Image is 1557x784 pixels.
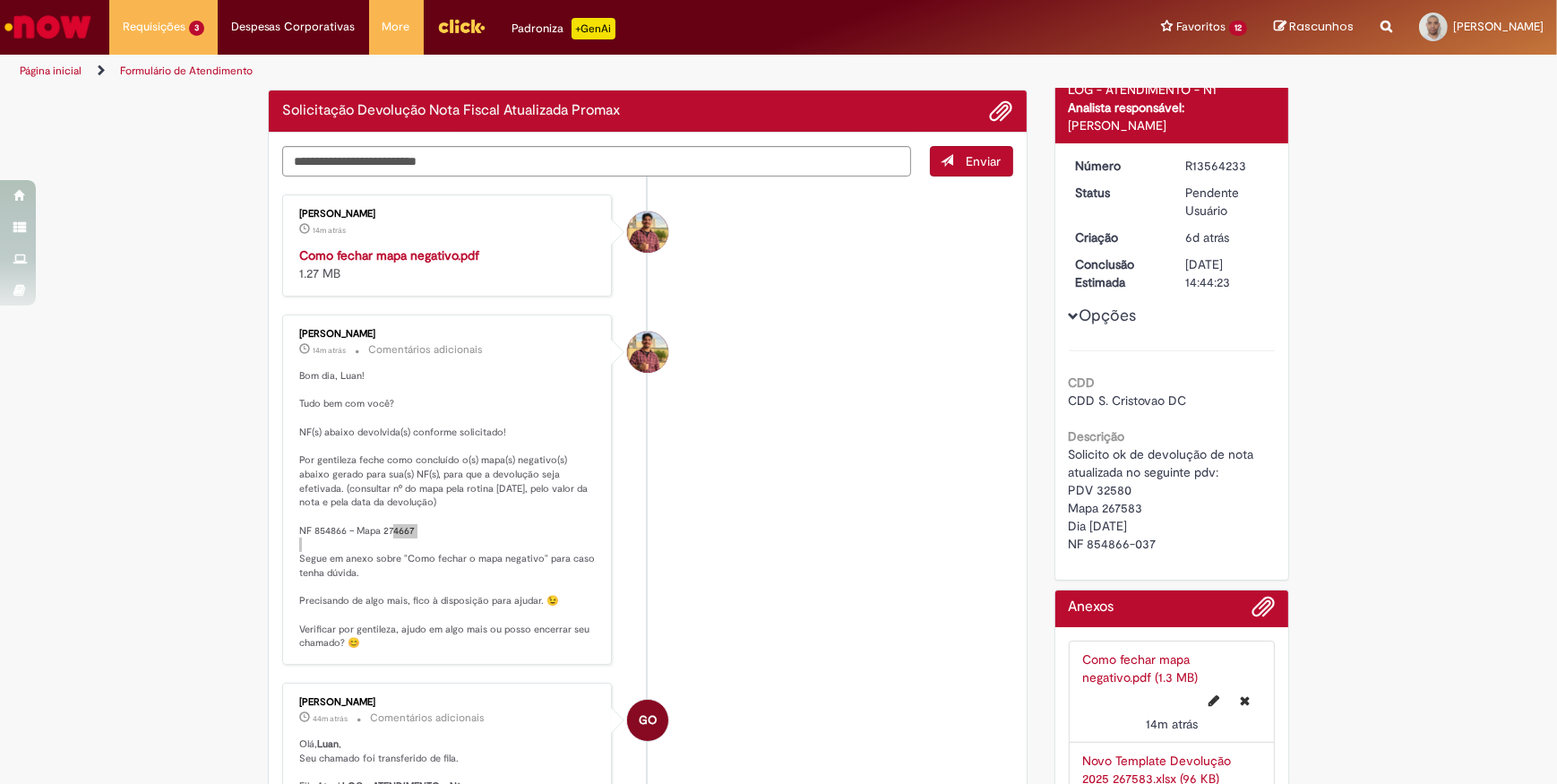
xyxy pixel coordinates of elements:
span: GO [639,699,657,742]
b: Luan [317,737,339,751]
span: 12 [1229,21,1247,36]
span: Requisições [123,18,185,36]
span: 3 [189,21,204,36]
div: [PERSON_NAME] [299,329,598,340]
dt: Número [1062,157,1173,175]
div: Analista responsável: [1069,99,1276,116]
div: [PERSON_NAME] [299,697,598,708]
span: CDD S. Cristovao DC [1069,392,1187,409]
span: 14m atrás [1146,716,1198,732]
span: [PERSON_NAME] [1453,19,1544,34]
button: Enviar [930,146,1013,177]
div: 24/09/2025 16:56:28 [1185,228,1269,246]
div: Vitor Jeremias Da Silva [627,211,668,253]
div: 1.27 MB [299,246,598,282]
dt: Status [1062,184,1173,202]
span: More [383,18,410,36]
span: Solicito ok de devolução de nota atualizada no seguinte pdv: PDV 32580 Mapa 267583 Dia [DATE] NF ... [1069,446,1258,552]
ul: Trilhas de página [13,55,1025,88]
time: 30/09/2025 10:19:45 [313,345,346,356]
span: Despesas Corporativas [231,18,356,36]
div: [DATE] 14:44:23 [1185,255,1269,291]
a: Como fechar mapa negativo.pdf (1.3 MB) [1083,651,1199,685]
button: Adicionar anexos [1252,595,1275,627]
small: Comentários adicionais [368,342,483,358]
div: Vitor Jeremias Da Silva [627,332,668,373]
h2: Anexos [1069,599,1114,616]
time: 30/09/2025 09:50:13 [313,713,348,724]
h2: Solicitação Devolução Nota Fiscal Atualizada Promax Histórico de tíquete [282,103,620,119]
a: Rascunhos [1274,19,1354,36]
span: 14m atrás [313,225,346,236]
span: 44m atrás [313,713,348,724]
button: Adicionar anexos [990,99,1013,123]
time: 30/09/2025 10:19:58 [1146,716,1198,732]
time: 30/09/2025 10:19:58 [313,225,346,236]
a: Página inicial [20,64,82,78]
img: ServiceNow [2,9,94,45]
img: click_logo_yellow_360x200.png [437,13,486,39]
small: Comentários adicionais [370,711,485,726]
a: Como fechar mapa negativo.pdf [299,247,479,263]
span: Enviar [967,153,1002,169]
dt: Conclusão Estimada [1062,255,1173,291]
div: [PERSON_NAME] [299,209,598,220]
span: Rascunhos [1289,18,1354,35]
dt: Criação [1062,228,1173,246]
span: 6d atrás [1185,229,1229,246]
b: Descrição [1069,428,1125,444]
p: Bom dia, Luan! Tudo bem com você? NF(s) abaixo devolvida(s) conforme solicitado! Por gentileza fe... [299,369,598,650]
div: Padroniza [512,18,615,39]
div: Pendente Usuário [1185,184,1269,220]
textarea: Digite sua mensagem aqui... [282,146,911,177]
p: +GenAi [572,18,615,39]
div: R13564233 [1185,157,1269,175]
div: LOG - ATENDIMENTO - N1 [1069,81,1276,99]
div: [PERSON_NAME] [1069,116,1276,134]
a: Formulário de Atendimento [120,64,253,78]
time: 24/09/2025 16:56:28 [1185,229,1229,246]
button: Excluir Como fechar mapa negativo.pdf [1229,686,1260,715]
div: Gustavo Oliveira [627,700,668,741]
button: Editar nome de arquivo Como fechar mapa negativo.pdf [1198,686,1230,715]
span: 14m atrás [313,345,346,356]
span: Favoritos [1176,18,1226,36]
b: CDD [1069,375,1096,391]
